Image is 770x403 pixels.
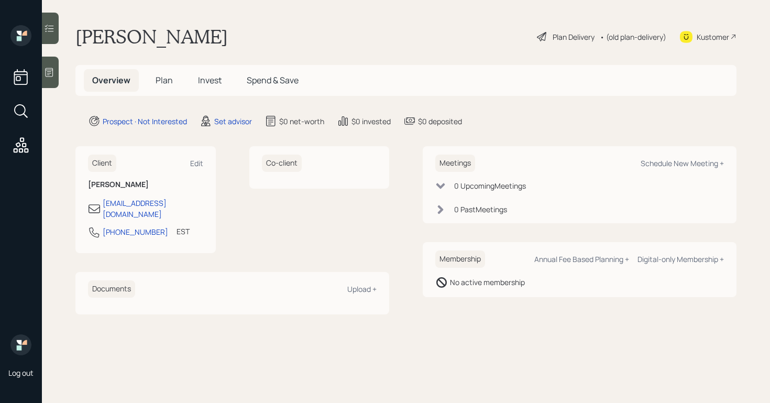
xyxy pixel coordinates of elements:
span: Overview [92,74,130,86]
div: Edit [190,158,203,168]
h6: [PERSON_NAME] [88,180,203,189]
h6: Client [88,155,116,172]
div: 0 Past Meeting s [454,204,507,215]
div: 0 Upcoming Meeting s [454,180,526,191]
div: $0 invested [351,116,391,127]
h6: Co-client [262,155,302,172]
img: retirable_logo.png [10,334,31,355]
div: $0 net-worth [279,116,324,127]
span: Spend & Save [247,74,299,86]
div: Kustomer [697,31,729,42]
div: Annual Fee Based Planning + [534,254,629,264]
div: Plan Delivery [553,31,595,42]
span: Plan [156,74,173,86]
div: Digital-only Membership + [637,254,724,264]
div: EST [177,226,190,237]
span: Invest [198,74,222,86]
div: Set advisor [214,116,252,127]
h6: Documents [88,280,135,298]
h6: Membership [435,250,485,268]
div: No active membership [450,277,525,288]
div: Upload + [347,284,377,294]
h1: [PERSON_NAME] [75,25,228,48]
div: [PHONE_NUMBER] [103,226,168,237]
h6: Meetings [435,155,475,172]
div: • (old plan-delivery) [600,31,666,42]
div: $0 deposited [418,116,462,127]
div: Schedule New Meeting + [641,158,724,168]
div: Log out [8,368,34,378]
div: Prospect · Not Interested [103,116,187,127]
div: [EMAIL_ADDRESS][DOMAIN_NAME] [103,198,203,220]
